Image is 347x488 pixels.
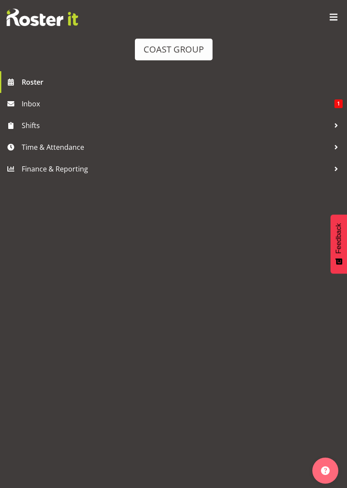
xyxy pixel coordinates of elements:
span: 1 [334,99,343,108]
div: COAST GROUP [144,43,204,56]
img: help-xxl-2.png [321,466,330,475]
button: Feedback - Show survey [331,214,347,274]
span: Feedback [335,223,343,254]
span: Finance & Reporting [22,162,330,175]
span: Shifts [22,119,330,132]
span: Roster [22,76,343,89]
span: Inbox [22,97,334,110]
span: Time & Attendance [22,141,330,154]
img: Rosterit website logo [7,9,78,26]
